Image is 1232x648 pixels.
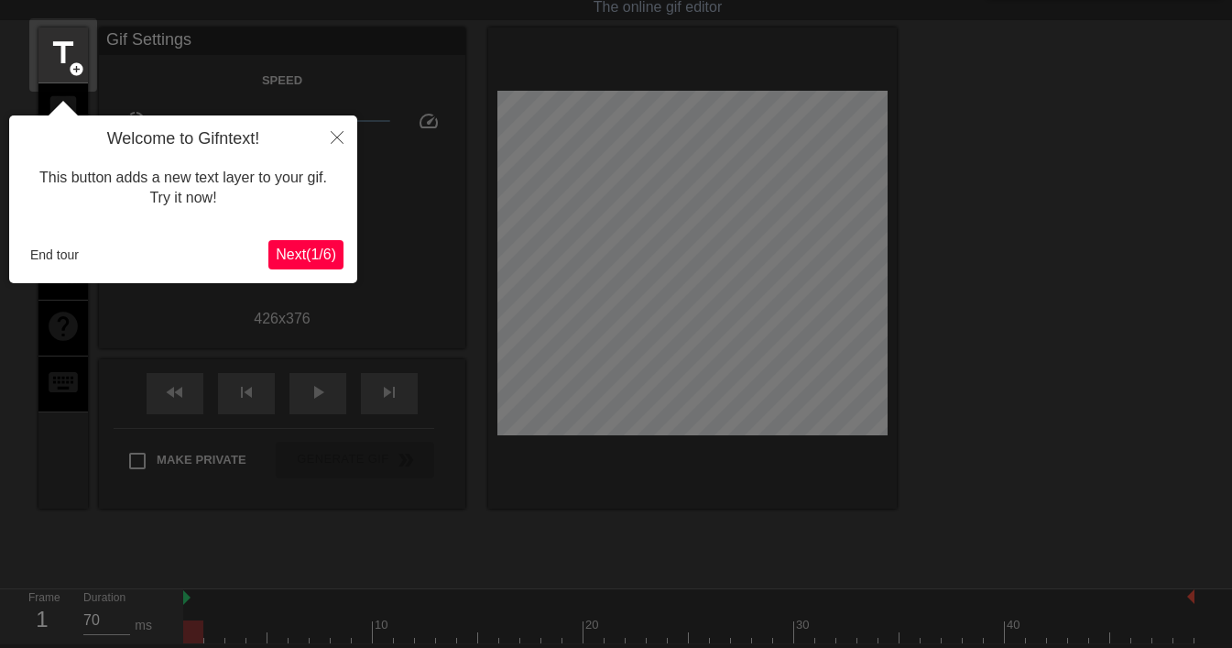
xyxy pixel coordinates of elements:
h4: Welcome to Gifntext! [23,129,343,149]
button: Next [268,240,343,269]
span: Next ( 1 / 6 ) [276,247,336,262]
div: This button adds a new text layer to your gif. Try it now! [23,149,343,227]
button: Close [317,115,357,158]
button: End tour [23,241,86,269]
